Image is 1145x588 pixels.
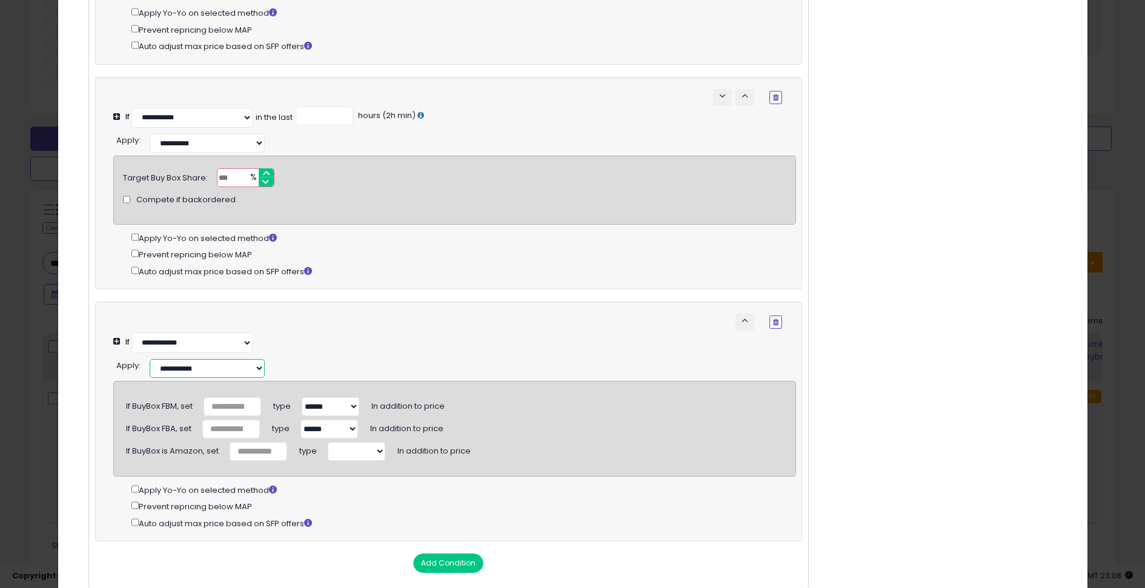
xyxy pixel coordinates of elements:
[299,441,317,457] span: type
[356,110,416,121] span: hours (2h min)
[370,418,443,434] span: In addition to price
[131,264,796,277] div: Auto adjust max price based on SFP offers
[739,90,751,102] span: keyboard_arrow_up
[273,396,291,412] span: type
[116,131,141,147] div: :
[131,39,796,52] div: Auto adjust max price based on SFP offers
[131,516,796,529] div: Auto adjust max price based on SFP offers
[272,418,290,434] span: type
[413,553,483,573] button: Add Condition
[256,112,293,124] div: in the last
[126,441,219,457] div: If BuyBox is Amazon, set
[397,441,471,457] span: In addition to price
[136,194,236,206] span: Compete if backordered
[116,134,139,146] span: Apply
[131,5,796,19] div: Apply Yo-Yo on selected method
[126,419,191,435] div: If BuyBox FBA, set
[131,499,796,512] div: Prevent repricing below MAP
[243,169,262,187] span: %
[126,397,193,412] div: If BuyBox FBM, set
[773,94,778,101] i: Remove Condition
[131,22,796,36] div: Prevent repricing below MAP
[773,319,778,326] i: Remove Condition
[717,90,728,102] span: keyboard_arrow_down
[123,168,208,184] div: Target Buy Box Share:
[116,356,141,372] div: :
[131,231,796,244] div: Apply Yo-Yo on selected method
[371,396,445,412] span: In addition to price
[116,360,139,371] span: Apply
[739,315,751,326] span: keyboard_arrow_up
[131,247,796,260] div: Prevent repricing below MAP
[131,483,796,496] div: Apply Yo-Yo on selected method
